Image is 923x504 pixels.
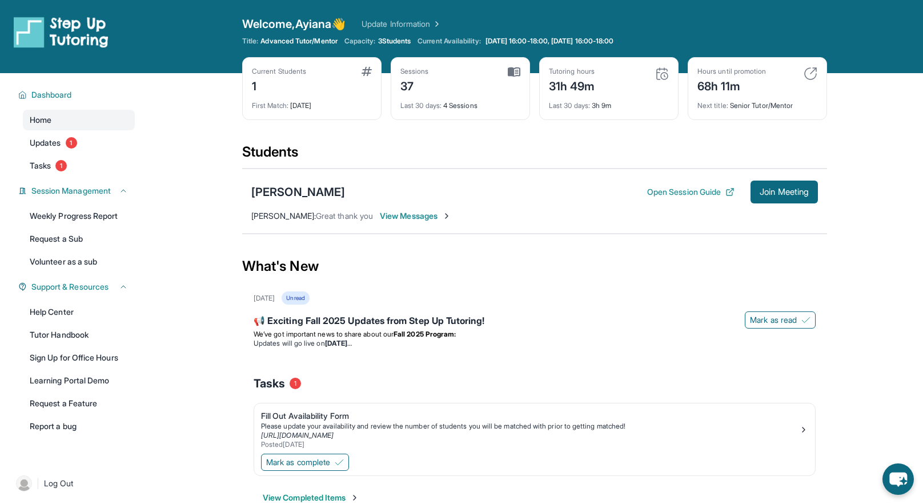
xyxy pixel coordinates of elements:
span: Mark as complete [266,457,330,468]
a: Volunteer as a sub [23,251,135,272]
button: Mark as read [745,311,816,329]
span: 1 [290,378,301,389]
img: Mark as read [801,315,810,325]
span: Great thank you [316,211,373,221]
button: View Completed Items [263,492,359,503]
a: Weekly Progress Report [23,206,135,226]
div: 31h 49m [549,76,595,94]
span: Session Management [31,185,111,197]
div: Posted [DATE] [261,440,799,449]
a: Help Center [23,302,135,322]
span: Advanced Tutor/Mentor [260,37,337,46]
img: card [804,67,817,81]
span: Mark as read [750,314,797,326]
a: Report a bug [23,416,135,437]
div: 3h 9m [549,94,669,110]
span: 3 Students [378,37,411,46]
span: Dashboard [31,89,72,101]
a: Home [23,110,135,130]
button: Dashboard [27,89,128,101]
div: Current Students [252,67,306,76]
div: 📢 Exciting Fall 2025 Updates from Step Up Tutoring! [254,314,816,330]
a: Request a Sub [23,229,135,249]
span: Home [30,114,51,126]
img: user-img [16,475,32,491]
a: Update Information [362,18,442,30]
a: Tasks1 [23,155,135,176]
div: Fill Out Availability Form [261,410,799,422]
div: 1 [252,76,306,94]
div: 68h 11m [697,76,766,94]
span: Last 30 days : [549,101,590,110]
span: Updates [30,137,61,149]
strong: Fall 2025 Program: [394,330,456,338]
span: Join Meeting [760,189,809,195]
div: Tutoring hours [549,67,595,76]
span: Next title : [697,101,728,110]
img: card [362,67,372,76]
strong: [DATE] [325,339,352,347]
a: [DATE] 16:00-18:00, [DATE] 16:00-18:00 [483,37,616,46]
div: Hours until promotion [697,67,766,76]
img: Chevron Right [430,18,442,30]
a: |Log Out [11,471,135,496]
div: [DATE] [252,94,372,110]
a: Learning Portal Demo [23,370,135,391]
div: [PERSON_NAME] [251,184,345,200]
span: Title: [242,37,258,46]
div: Sessions [400,67,429,76]
span: Tasks [254,375,285,391]
button: Mark as complete [261,454,349,471]
img: Chevron-Right [442,211,451,221]
button: Join Meeting [751,181,818,203]
span: Welcome, Ayiana 👋 [242,16,346,32]
a: Sign Up for Office Hours [23,347,135,368]
span: Capacity: [344,37,376,46]
a: [URL][DOMAIN_NAME] [261,431,334,439]
span: Tasks [30,160,51,171]
span: We’ve got important news to share about our [254,330,394,338]
div: Unread [282,291,309,305]
div: 4 Sessions [400,94,520,110]
img: Mark as complete [335,458,344,467]
div: Senior Tutor/Mentor [697,94,817,110]
button: Session Management [27,185,128,197]
span: View Messages [380,210,451,222]
span: Last 30 days : [400,101,442,110]
img: logo [14,16,109,48]
a: Fill Out Availability FormPlease update your availability and review the number of students you w... [254,403,815,451]
span: First Match : [252,101,288,110]
div: 37 [400,76,429,94]
button: Support & Resources [27,281,128,293]
span: | [37,477,39,490]
span: Support & Resources [31,281,109,293]
span: 1 [55,160,67,171]
a: Updates1 [23,133,135,153]
button: chat-button [882,463,914,495]
a: Request a Feature [23,393,135,414]
div: Please update your availability and review the number of students you will be matched with prior ... [261,422,799,431]
button: Open Session Guide [647,186,735,198]
div: What's New [242,241,827,291]
div: [DATE] [254,294,275,303]
img: card [655,67,669,81]
li: Updates will go live on [254,339,816,348]
span: 1 [66,137,77,149]
span: [DATE] 16:00-18:00, [DATE] 16:00-18:00 [485,37,614,46]
span: [PERSON_NAME] : [251,211,316,221]
a: Tutor Handbook [23,325,135,345]
span: Log Out [44,478,74,489]
img: card [508,67,520,77]
div: Students [242,143,827,168]
span: Current Availability: [418,37,480,46]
